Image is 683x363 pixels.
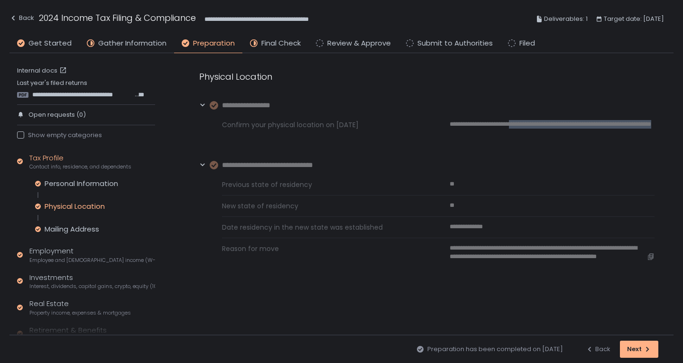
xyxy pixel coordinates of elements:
span: Employee and [DEMOGRAPHIC_DATA] income (W-2s) [29,257,155,264]
span: Contact info, residence, and dependents [29,163,131,170]
span: Target date: [DATE] [604,13,664,25]
div: Back [9,12,34,24]
div: Mailing Address [45,224,99,234]
a: Internal docs [17,66,69,75]
div: Physical Location [45,202,105,211]
span: Get Started [28,38,72,49]
div: Real Estate [29,298,131,316]
div: Next [627,345,651,354]
span: Preparation has been completed on [DATE] [427,345,563,354]
span: Submit to Authorities [417,38,493,49]
span: Previous state of residency [222,180,427,189]
span: Filed [519,38,535,49]
div: Back [586,345,610,354]
div: Retirement & Benefits [29,325,155,343]
div: Employment [29,246,155,264]
h1: 2024 Income Tax Filing & Compliance [39,11,196,24]
span: Date residency in the new state was established [222,223,427,232]
div: Physical Location [199,70,655,83]
div: Investments [29,272,155,290]
button: Back [9,11,34,27]
button: Next [620,341,658,358]
div: Last year's filed returns [17,79,155,99]
span: Gather Information [98,38,166,49]
span: Final Check [261,38,301,49]
span: Reason for move [222,244,427,270]
span: Deliverables: 1 [544,13,588,25]
span: Preparation [193,38,235,49]
span: Interest, dividends, capital gains, crypto, equity (1099s, K-1s) [29,283,155,290]
span: Property income, expenses & mortgages [29,309,131,316]
button: Back [586,341,610,358]
span: Review & Approve [327,38,391,49]
span: Open requests (0) [28,111,86,119]
span: Confirm your physical location on [DATE] [222,120,427,137]
span: New state of residency [222,201,427,211]
div: Personal Information [45,179,118,188]
div: Tax Profile [29,153,131,171]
